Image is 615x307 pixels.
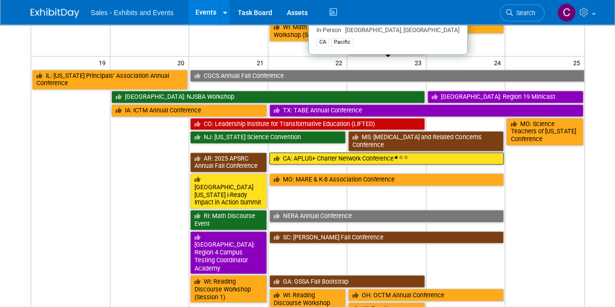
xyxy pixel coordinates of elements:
a: SC: [PERSON_NAME] Fall Conference [269,231,504,244]
a: WI: Reading Discourse Workshop (Session 1) [190,275,267,303]
a: [GEOGRAPHIC_DATA]: Region 19 Minicast [427,90,583,103]
a: WI: Math Discourse Workshop (Session 3) [269,21,346,41]
a: TX: TABE Annual Conference [269,104,583,117]
a: Search [500,4,545,21]
span: 24 [492,56,505,69]
div: Pacific [331,38,353,47]
a: IL: [US_STATE] Principals’ Association Annual Conference [32,70,188,90]
a: CA: APLUS+ Charter Network Conference [269,152,504,165]
a: IA: ICTM Annual Conference [111,104,267,117]
span: 20 [176,56,189,69]
span: Search [513,9,535,17]
span: In-Person [316,27,341,34]
span: 19 [98,56,110,69]
div: CA [316,38,329,47]
img: ExhibitDay [31,8,79,18]
a: [GEOGRAPHIC_DATA]: NJSBA Workshop [111,90,425,103]
img: Christine Lurz [557,3,576,22]
a: CGCS Annual Fall Conference [190,70,584,82]
a: NERA Annual Conference [269,210,504,222]
a: [GEOGRAPHIC_DATA]: Region 4 Campus Testing Coordinator Academy [190,231,267,274]
span: [GEOGRAPHIC_DATA], [GEOGRAPHIC_DATA] [341,27,459,34]
a: RI: Math Discourse Event [190,210,267,230]
span: 25 [572,56,584,69]
a: AR: 2025 APSRC Annual Fall Conference [190,152,267,172]
a: MO: MARE & K-8 Association Conference [269,173,504,186]
a: NJ: [US_STATE] Science Convention [190,131,346,144]
a: MO: Science Teachers of [US_STATE] Conference [506,118,583,145]
span: 21 [256,56,268,69]
a: GA: GSSA Fall Bootstrap [269,275,425,288]
a: MS: [MEDICAL_DATA] and Related Concerns Conference [348,131,504,151]
a: CO: Leadership Institute for Transformative Education (LIFTED) [190,118,425,130]
a: [GEOGRAPHIC_DATA][US_STATE] i-Ready Impact in Action Summit [190,173,267,209]
span: Sales - Exhibits and Events [91,9,174,17]
a: OH: OCTM Annual Conference [348,289,504,301]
